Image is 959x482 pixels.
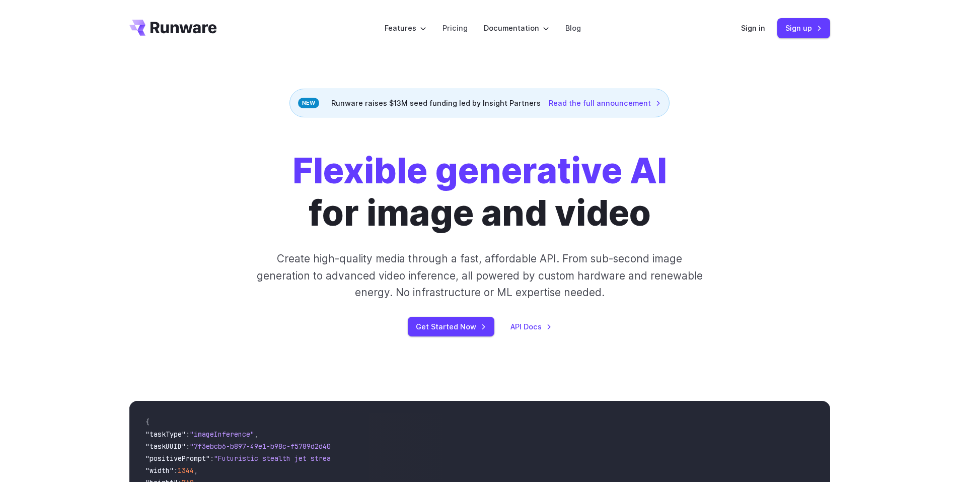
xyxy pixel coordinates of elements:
span: , [194,466,198,475]
span: "positivePrompt" [145,454,210,463]
span: : [210,454,214,463]
a: API Docs [510,321,552,332]
span: 1344 [178,466,194,475]
label: Features [385,22,426,34]
span: , [254,430,258,439]
span: "width" [145,466,174,475]
span: : [186,442,190,451]
a: Read the full announcement [549,97,661,109]
a: Get Started Now [408,317,494,336]
span: "7f3ebcb6-b897-49e1-b98c-f5789d2d40d7" [190,442,343,451]
a: Blog [565,22,581,34]
label: Documentation [484,22,549,34]
span: { [145,418,150,427]
h1: for image and video [292,150,667,234]
a: Sign in [741,22,765,34]
span: : [186,430,190,439]
span: "taskUUID" [145,442,186,451]
strong: Flexible generative AI [292,149,667,192]
span: "imageInference" [190,430,254,439]
a: Sign up [777,18,830,38]
div: Runware raises $13M seed funding led by Insight Partners [289,89,670,117]
a: Go to / [129,20,217,36]
a: Pricing [442,22,468,34]
p: Create high-quality media through a fast, affordable API. From sub-second image generation to adv... [255,250,704,301]
span: "taskType" [145,430,186,439]
span: : [174,466,178,475]
span: "Futuristic stealth jet streaking through a neon-lit cityscape with glowing purple exhaust" [214,454,580,463]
